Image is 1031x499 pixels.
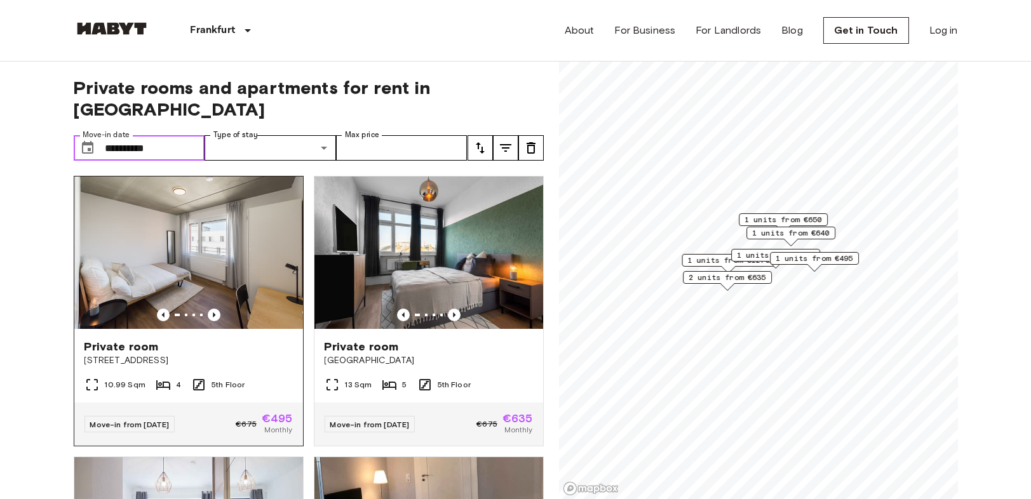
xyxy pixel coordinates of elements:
[74,176,303,329] img: Marketing picture of unit DE-04-037-022-03Q
[84,339,159,354] span: Private room
[75,135,100,161] button: Choose date, selected date is 15 Oct 2025
[737,250,814,261] span: 1 units from €655
[739,213,828,233] div: Map marker
[236,418,257,430] span: €675
[448,309,461,321] button: Previous image
[929,23,958,38] a: Log in
[731,249,820,269] div: Map marker
[823,17,909,44] a: Get in Touch
[345,379,372,390] span: 13 Sqm
[502,413,533,424] span: €635
[212,379,245,390] span: 5th Floor
[314,176,543,329] img: Marketing picture of unit DE-04-001-001-05HF
[208,309,220,321] button: Previous image
[776,253,853,264] span: 1 units from €495
[157,309,170,321] button: Previous image
[402,379,407,390] span: 5
[105,379,145,390] span: 10.99 Sqm
[565,23,595,38] a: About
[83,130,130,140] label: Move-in date
[74,22,150,35] img: Habyt
[325,354,533,367] span: [GEOGRAPHIC_DATA]
[90,420,170,429] span: Move-in from [DATE]
[563,481,619,496] a: Mapbox logo
[438,379,471,390] span: 5th Floor
[345,130,379,140] label: Max price
[213,130,258,140] label: Type of stay
[614,23,675,38] a: For Business
[74,77,544,120] span: Private rooms and apartments for rent in [GEOGRAPHIC_DATA]
[264,424,292,436] span: Monthly
[746,227,835,246] div: Map marker
[468,135,493,161] button: tune
[518,135,544,161] button: tune
[176,379,181,390] span: 4
[504,424,532,436] span: Monthly
[696,23,761,38] a: For Landlords
[325,339,399,354] span: Private room
[74,176,304,446] a: Marketing picture of unit DE-04-037-022-03QPrevious imagePrevious imagePrivate room[STREET_ADDRES...
[682,254,775,274] div: Map marker
[84,354,293,367] span: [STREET_ADDRESS]
[314,176,544,446] a: Marketing picture of unit DE-04-001-001-05HFPrevious imagePrevious imagePrivate room[GEOGRAPHIC_D...
[262,413,293,424] span: €495
[687,255,769,266] span: 1 units from €1270
[770,252,859,272] div: Map marker
[752,227,830,239] span: 1 units from €640
[493,135,518,161] button: tune
[745,214,822,225] span: 1 units from €650
[683,271,772,291] div: Map marker
[476,418,497,430] span: €675
[191,23,235,38] p: Frankfurt
[397,309,410,321] button: Previous image
[689,272,766,283] span: 2 units from €635
[781,23,803,38] a: Blog
[330,420,410,429] span: Move-in from [DATE]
